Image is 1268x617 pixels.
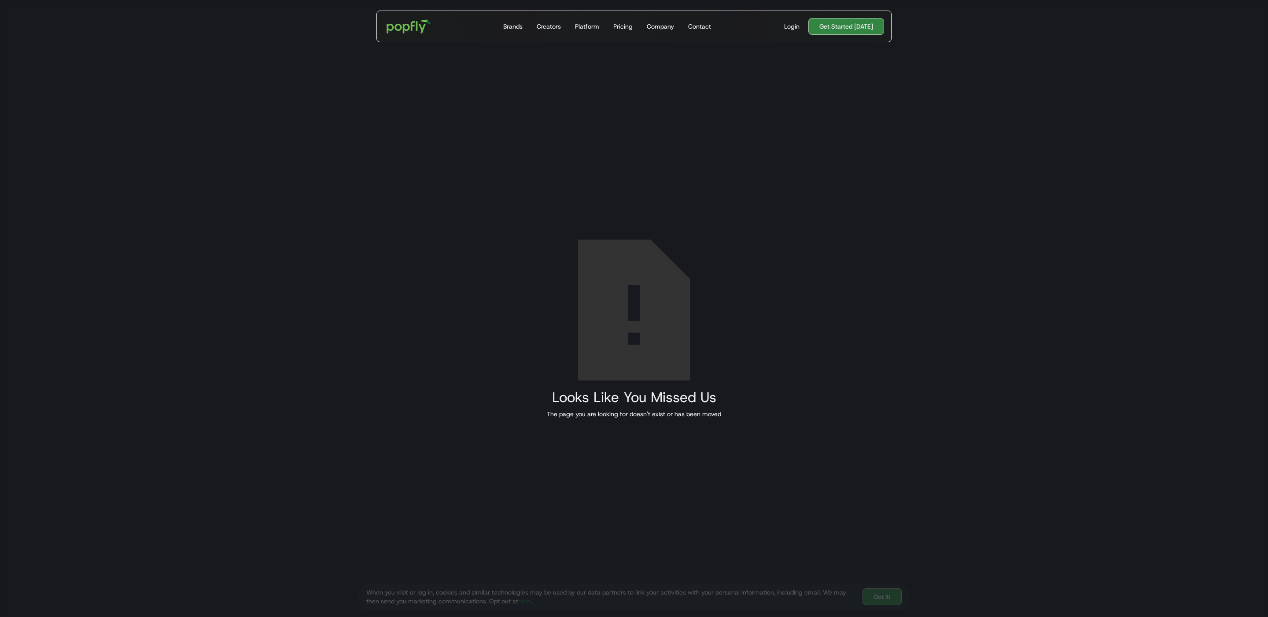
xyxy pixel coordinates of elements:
[613,22,633,31] div: Pricing
[808,18,884,35] a: Get Started [DATE]
[518,597,531,605] a: here
[380,13,437,40] a: home
[547,389,721,405] h2: Looks Like You Missed Us
[571,11,603,42] a: Platform
[500,11,526,42] a: Brands
[688,22,711,31] div: Contact
[643,11,678,42] a: Company
[537,22,561,31] div: Creators
[533,11,564,42] a: Creators
[366,588,855,606] div: When you visit or log in, cookies and similar technologies may be used by our data partners to li...
[575,22,599,31] div: Platform
[547,410,721,418] div: The page you are looking for doesn't exist or has been moved
[685,11,715,42] a: Contact
[610,11,636,42] a: Pricing
[863,588,902,605] a: Got It!
[784,22,800,31] div: Login
[503,22,523,31] div: Brands
[647,22,674,31] div: Company
[781,22,803,31] a: Login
